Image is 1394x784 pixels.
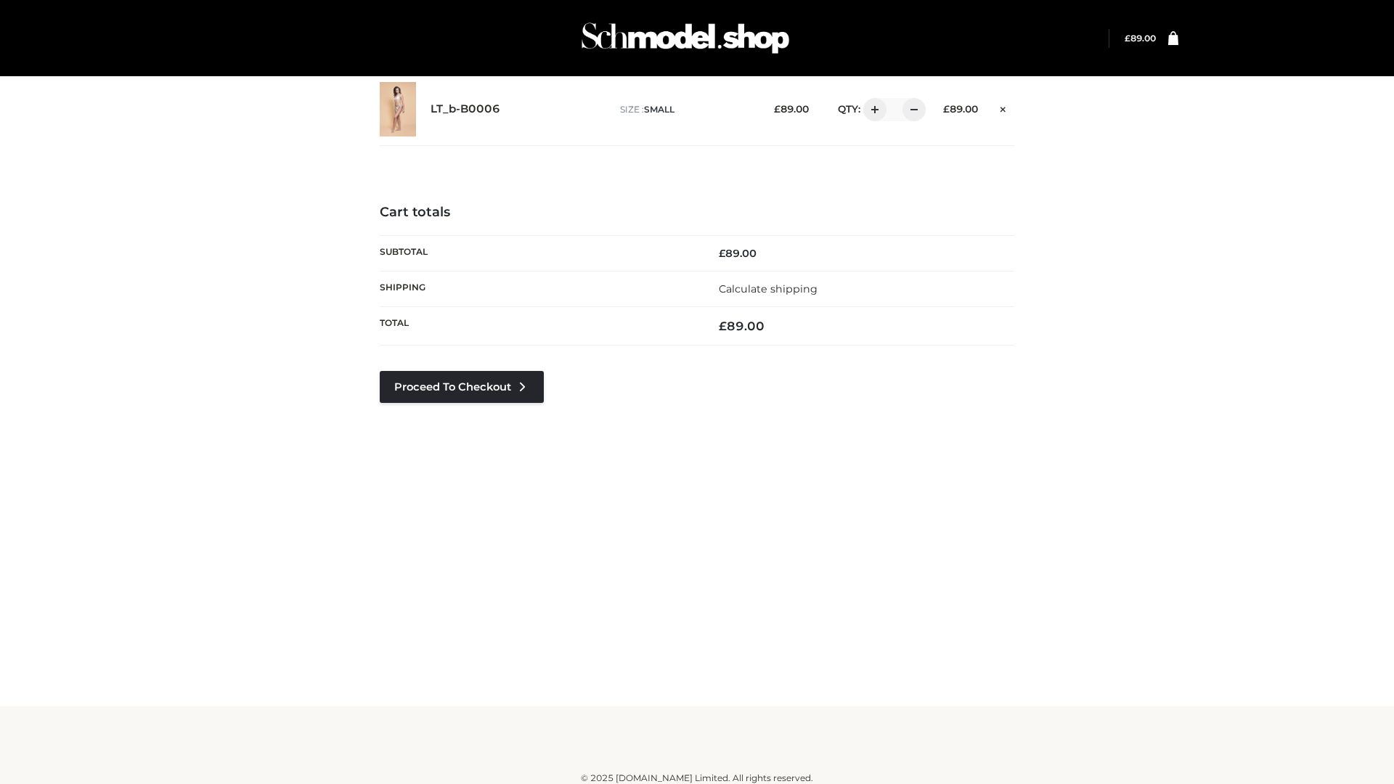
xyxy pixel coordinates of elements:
p: size : [620,103,751,116]
a: £89.00 [1125,33,1156,44]
span: SMALL [644,104,674,115]
a: Remove this item [992,98,1014,117]
a: Calculate shipping [719,282,818,295]
th: Subtotal [380,235,697,271]
div: QTY: [823,98,921,121]
img: Schmodel Admin 964 [576,9,794,67]
bdi: 89.00 [943,103,978,115]
span: £ [1125,33,1130,44]
h4: Cart totals [380,205,1014,221]
bdi: 89.00 [719,319,765,333]
span: £ [719,319,727,333]
bdi: 89.00 [719,247,757,260]
a: Proceed to Checkout [380,371,544,403]
th: Shipping [380,271,697,306]
th: Total [380,307,697,346]
span: £ [943,103,950,115]
bdi: 89.00 [1125,33,1156,44]
a: LT_b-B0006 [431,102,500,116]
span: £ [719,247,725,260]
bdi: 89.00 [774,103,809,115]
span: £ [774,103,780,115]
